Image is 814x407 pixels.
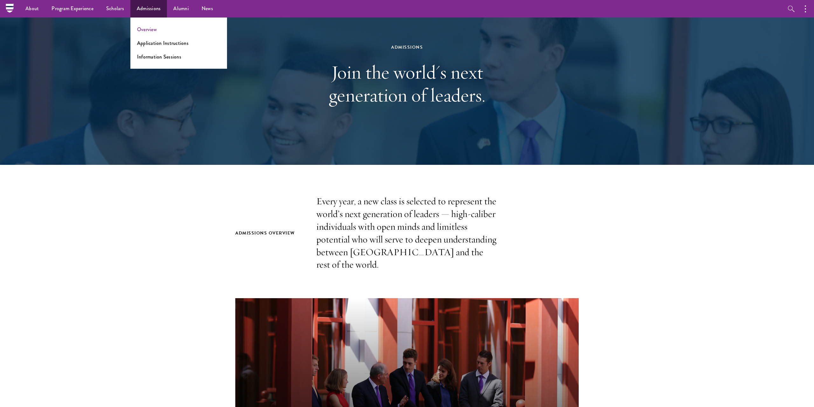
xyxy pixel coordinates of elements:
[137,53,181,60] a: Information Sessions
[297,61,517,107] h1: Join the world's next generation of leaders.
[235,229,304,237] h2: Admissions Overview
[137,26,157,33] a: Overview
[316,195,498,271] p: Every year, a new class is selected to represent the world’s next generation of leaders — high-ca...
[297,43,517,51] div: Admissions
[137,39,189,47] a: Application Instructions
